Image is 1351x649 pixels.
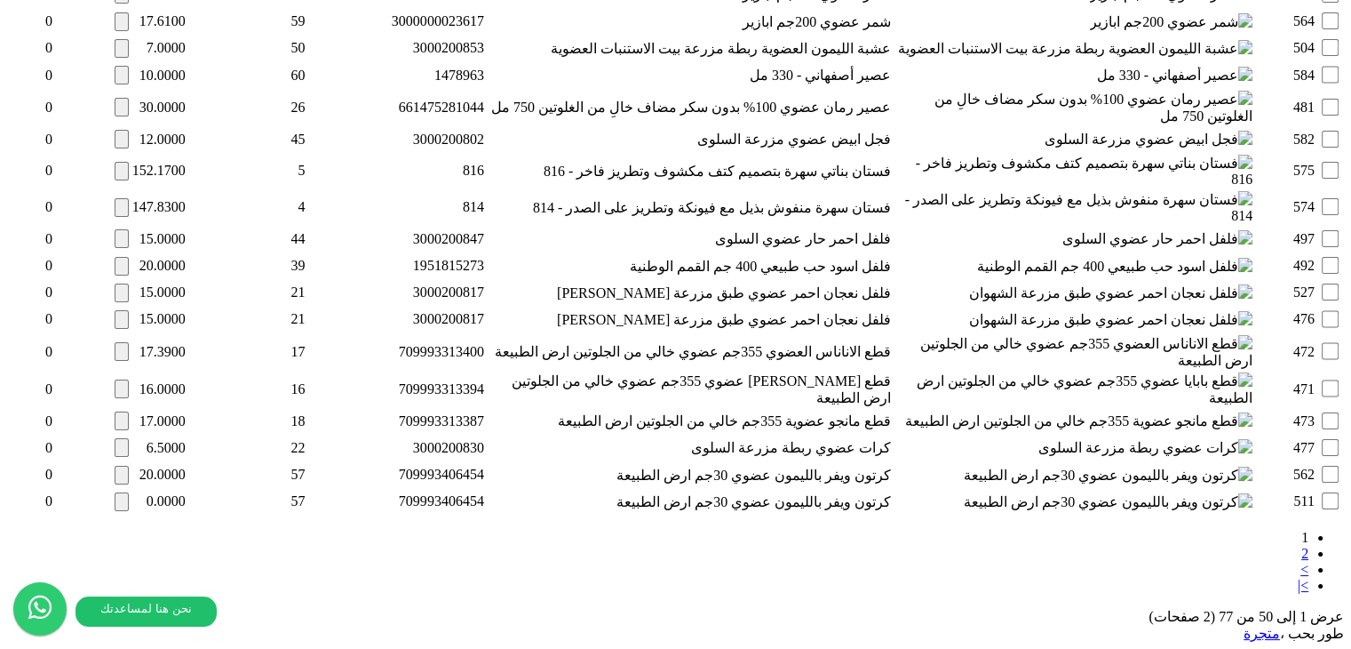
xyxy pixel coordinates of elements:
[307,280,484,305] td: 3000200817
[131,190,187,225] td: 147.8300
[9,280,53,305] td: 0
[487,127,892,152] td: فجل ابيض عضوي مزرعة السلوى
[1090,13,1252,30] img: شمر عضوي 200جم ابازير
[1255,62,1315,87] td: 584
[1301,530,1308,545] span: 1
[188,36,306,60] td: 50
[487,307,892,332] td: فلفل نعجان احمر عضوي طبق مزرعة [PERSON_NAME]
[188,334,306,370] td: 17
[487,9,892,34] td: شمر عضوي 200جم ابازير
[307,154,484,188] td: 816
[188,227,306,252] td: 44
[1255,462,1315,487] td: 562
[188,190,306,225] td: 4
[964,467,1252,484] img: كرتون ويفر بالليمون عضوي 30جم ارض الطبيعة
[1298,578,1308,593] a: >|
[487,409,892,434] td: قطع مانجو عضوية 355جم خالي من الجلوتين ارض الطبيعة
[487,253,892,278] td: فلفل اسود حب طبيعي 400 جم القمم الوطنية
[1255,9,1315,34] td: 564
[487,489,892,514] td: كرتون ويفر بالليمون عضوي 30جم ارض الطبيعة
[9,154,53,188] td: 0
[7,608,1344,625] div: عرض 1 إلى 50 من 77 (2 صفحات)
[1097,67,1252,84] img: عصير أصفهاني - 330 مل
[487,154,892,188] td: فستان بناتي سهرة بتصميم كتف مكشوف وتطريز فاخر - 816
[188,489,306,514] td: 57
[188,154,306,188] td: 5
[307,127,484,152] td: 3000200802
[1255,280,1315,305] td: 527
[1255,489,1315,514] td: 511
[905,413,1252,429] img: قطع مانجو عضوية 355جم خالي من الجلوتين ارض الطبيعة
[487,372,892,407] td: قطع [PERSON_NAME] عضوي 355جم عضوي خالي من الجلوتين ارض الطبيعة
[131,462,187,487] td: 20.0000
[307,190,484,225] td: 814
[188,127,306,152] td: 45
[307,9,484,34] td: 3000000023617
[9,436,53,461] td: 0
[9,307,53,332] td: 0
[894,91,1252,124] img: عصير رمان عضوي 100% بدون سكر مضاف خالِ من الغلوتين 750 مل
[894,373,1252,406] img: قطع بابايا عضوي 355جم عضوي خالي من الجلوتين ارض الطبيعة
[307,253,484,278] td: 1951815273
[307,36,484,60] td: 3000200853
[307,334,484,370] td: 709993313400
[1244,626,1280,641] a: متجرة
[898,40,1252,57] img: عشبة الليمون العضوية ربطة مزرعة بيت الاستنبات العضوية
[487,90,892,125] td: عصير رمان عضوي 100% بدون سكر مضاف خالِ من الغلوتين 750 مل
[9,334,53,370] td: 0
[131,307,187,332] td: 15.0000
[9,462,53,487] td: 0
[969,311,1252,328] img: فلفل نعجان احمر عضوي طبق مزرعة الشهوان
[131,90,187,125] td: 30.0000
[1255,334,1315,370] td: 472
[487,36,892,60] td: عشبة الليمون العضوية ربطة مزرعة بيت الاستنبات العضوية
[487,62,892,87] td: عصير أصفهاني - 330 مل
[188,372,306,407] td: 16
[1255,190,1315,225] td: 574
[1300,562,1308,577] a: >
[131,62,187,87] td: 10.0000
[894,155,1252,188] img: فستان بناتي سهرة بتصميم كتف مكشوف وتطريز فاخر - 816
[188,307,306,332] td: 21
[131,409,187,434] td: 17.0000
[131,36,187,60] td: 7.0000
[188,62,306,87] td: 60
[188,90,306,125] td: 26
[131,253,187,278] td: 20.0000
[487,190,892,225] td: فستان سهرة منفوش بذيل مع فيونكة وتطريز على الصدر - 814
[1255,409,1315,434] td: 473
[188,409,306,434] td: 18
[7,625,1344,642] footer: طور بحب ،
[307,90,484,125] td: 661475281044
[307,462,484,487] td: 709993406454
[1255,253,1315,278] td: 492
[307,307,484,332] td: 3000200817
[9,372,53,407] td: 0
[9,253,53,278] td: 0
[131,334,187,370] td: 17.3900
[964,493,1252,510] img: كرتون ويفر بالليمون عضوي 30جم ارض الطبيعة
[9,36,53,60] td: 0
[487,436,892,461] td: كرات عضوي ربطة مزرعة السلوى
[188,436,306,461] td: 22
[131,227,187,252] td: 15.0000
[9,227,53,252] td: 0
[1301,546,1308,561] a: 2
[188,462,306,487] td: 57
[487,227,892,252] td: فلفل احمر حار عضوي السلوى
[188,280,306,305] td: 21
[307,62,484,87] td: 1478963
[1062,230,1252,247] img: فلفل احمر حار عضوي السلوى
[131,127,187,152] td: 12.0000
[307,372,484,407] td: 709993313394
[307,227,484,252] td: 3000200847
[131,154,187,188] td: 152.1700
[1255,227,1315,252] td: 497
[9,409,53,434] td: 0
[1045,131,1252,148] img: فجل ابيض عضوي مزرعة السلوى
[9,190,53,225] td: 0
[188,253,306,278] td: 39
[9,127,53,152] td: 0
[131,280,187,305] td: 15.0000
[131,489,187,514] td: 0.0000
